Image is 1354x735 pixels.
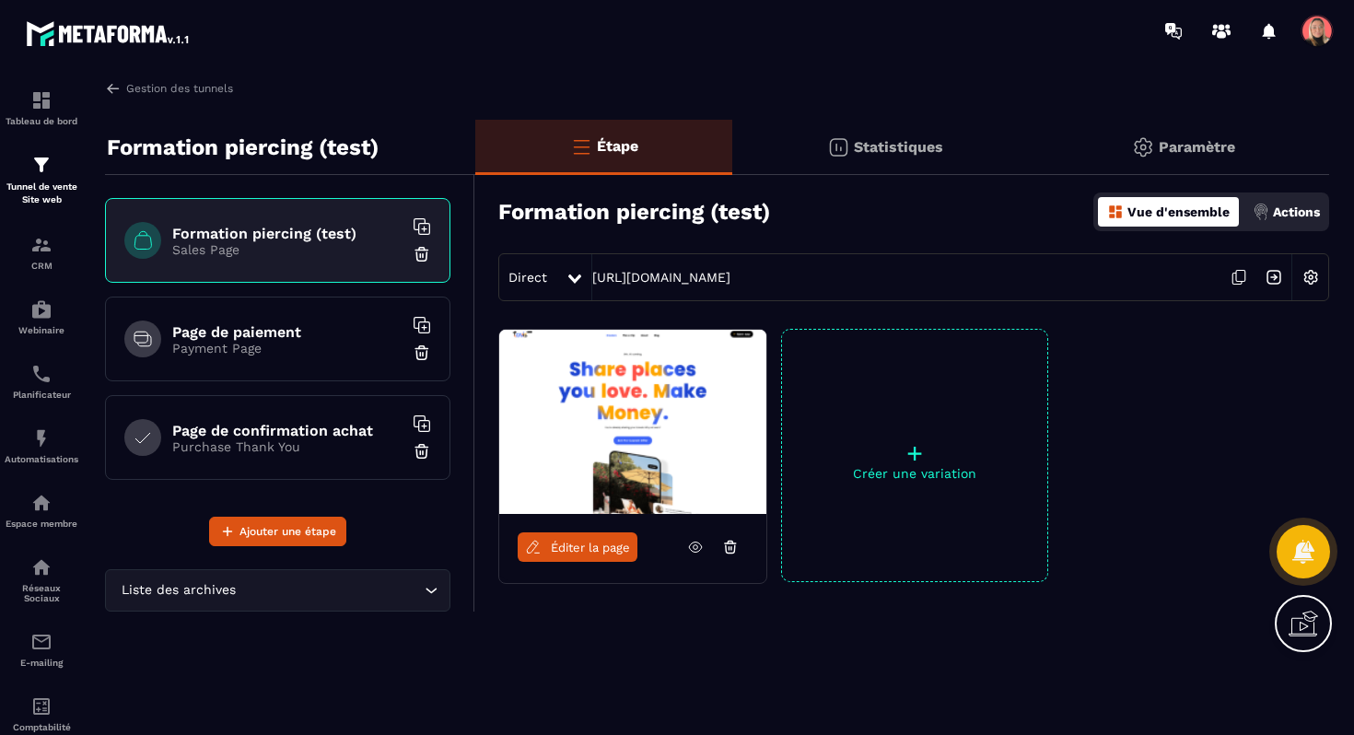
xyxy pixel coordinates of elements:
p: Comptabilité [5,722,78,732]
p: Créer une variation [782,466,1047,481]
p: Payment Page [172,341,403,356]
img: social-network [30,556,53,578]
span: Éditer la page [551,541,630,554]
img: setting-gr.5f69749f.svg [1132,136,1154,158]
p: + [782,440,1047,466]
span: Direct [508,270,547,285]
img: formation [30,89,53,111]
img: arrow-next.bcc2205e.svg [1256,260,1291,295]
span: Ajouter une étape [239,522,336,541]
span: Liste des archives [117,580,239,601]
input: Search for option [239,580,420,601]
p: Actions [1273,204,1320,219]
p: Purchase Thank You [172,439,403,454]
h6: Page de paiement [172,323,403,341]
a: automationsautomationsEspace membre [5,478,78,542]
img: trash [413,344,431,362]
img: automations [30,492,53,514]
a: Gestion des tunnels [105,80,233,97]
a: automationsautomationsWebinaire [5,285,78,349]
p: Webinaire [5,325,78,335]
p: Tableau de bord [5,116,78,126]
img: stats.20deebd0.svg [827,136,849,158]
img: trash [413,245,431,263]
p: Tunnel de vente Site web [5,181,78,206]
p: Réseaux Sociaux [5,583,78,603]
img: actions.d6e523a2.png [1253,204,1269,220]
div: Search for option [105,569,450,612]
p: CRM [5,261,78,271]
h6: Page de confirmation achat [172,422,403,439]
a: formationformationTunnel de vente Site web [5,140,78,220]
img: accountant [30,695,53,717]
img: scheduler [30,363,53,385]
img: dashboard-orange.40269519.svg [1107,204,1124,220]
a: automationsautomationsAutomatisations [5,414,78,478]
p: Statistiques [854,138,943,156]
img: automations [30,427,53,449]
p: E-mailing [5,658,78,668]
h3: Formation piercing (test) [498,199,770,225]
h6: Formation piercing (test) [172,225,403,242]
a: Éditer la page [518,532,637,562]
img: automations [30,298,53,321]
p: Planificateur [5,390,78,400]
p: Formation piercing (test) [107,129,379,166]
img: image [499,330,766,514]
img: setting-w.858f3a88.svg [1293,260,1328,295]
img: logo [26,17,192,50]
a: social-networksocial-networkRéseaux Sociaux [5,542,78,617]
img: formation [30,234,53,256]
p: Vue d'ensemble [1127,204,1230,219]
a: schedulerschedulerPlanificateur [5,349,78,414]
button: Ajouter une étape [209,517,346,546]
a: formationformationCRM [5,220,78,285]
p: Étape [597,137,638,155]
p: Automatisations [5,454,78,464]
img: trash [413,442,431,461]
img: email [30,631,53,653]
a: formationformationTableau de bord [5,76,78,140]
p: Paramètre [1159,138,1235,156]
a: emailemailE-mailing [5,617,78,682]
img: arrow [105,80,122,97]
p: Espace membre [5,519,78,529]
p: Sales Page [172,242,403,257]
a: [URL][DOMAIN_NAME] [592,270,730,285]
img: formation [30,154,53,176]
img: bars-o.4a397970.svg [570,135,592,157]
